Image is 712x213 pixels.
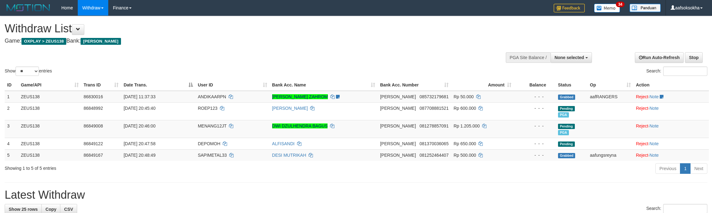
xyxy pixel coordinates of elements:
[649,123,659,128] a: Note
[514,79,556,91] th: Balance
[198,94,226,99] span: ANDIKAARPN
[380,106,416,111] span: [PERSON_NAME]
[5,3,52,12] img: MOTION_logo.png
[270,79,378,91] th: Bank Acc. Name: activate to sort column ascending
[558,153,575,158] span: Grabbed
[84,153,103,158] span: 86849167
[380,153,416,158] span: [PERSON_NAME]
[420,153,449,158] span: Copy 081252464407 to clipboard
[84,123,103,128] span: 86849008
[558,112,569,118] span: Marked by aafRornrotha
[5,22,468,35] h1: Withdraw List
[554,4,585,12] img: Feedback.jpg
[649,94,659,99] a: Note
[84,94,103,99] span: 86830016
[556,79,588,91] th: Status
[123,106,155,111] span: [DATE] 20:45:40
[663,67,707,76] input: Search:
[454,123,480,128] span: Rp 1.205.000
[5,120,18,138] td: 3
[198,106,217,111] span: ROEP123
[198,153,227,158] span: SAPIMETAL33
[655,163,680,174] a: Previous
[588,149,634,161] td: aafungsreyna
[18,149,81,161] td: ZEUS138
[636,94,648,99] a: Reject
[5,79,18,91] th: ID
[18,91,81,103] td: ZEUS138
[18,79,81,91] th: Game/API: activate to sort column ascending
[5,38,468,44] h4: Game: Bank:
[616,2,624,7] span: 34
[123,123,155,128] span: [DATE] 20:46:00
[649,153,659,158] a: Note
[594,4,620,12] img: Button%20Memo.svg
[454,141,476,146] span: Rp 650.000
[636,123,648,128] a: Reject
[18,120,81,138] td: ZEUS138
[516,141,553,147] div: - - -
[516,105,553,111] div: - - -
[21,38,66,45] span: OXPLAY > ZEUS138
[420,123,449,128] span: Copy 081278857091 to clipboard
[84,141,103,146] span: 86849122
[123,141,155,146] span: [DATE] 20:47:58
[646,67,707,76] label: Search:
[5,102,18,120] td: 2
[272,123,328,128] a: DWI DZULHENDRA BAGUS
[5,189,707,201] h1: Latest Withdraw
[633,120,709,138] td: ·
[16,67,39,76] select: Showentries
[558,130,569,135] span: Marked by aafRornrotha
[121,79,195,91] th: Date Trans.: activate to sort column descending
[633,138,709,149] td: ·
[635,52,684,63] a: Run Auto-Refresh
[633,79,709,91] th: Action
[636,141,648,146] a: Reject
[378,79,451,91] th: Bank Acc. Number: activate to sort column ascending
[558,106,575,111] span: Pending
[84,106,103,111] span: 86848992
[272,153,306,158] a: DESI MUTRIKAH
[454,106,476,111] span: Rp 600.000
[420,141,449,146] span: Copy 081370036065 to clipboard
[5,91,18,103] td: 1
[123,94,155,99] span: [DATE] 11:37:33
[64,207,73,212] span: CSV
[81,79,121,91] th: Trans ID: activate to sort column ascending
[588,79,634,91] th: Op: activate to sort column ascending
[551,52,592,63] button: None selected
[516,94,553,100] div: - - -
[198,141,220,146] span: DEPOMOH
[81,38,121,45] span: [PERSON_NAME]
[451,79,514,91] th: Amount: activate to sort column ascending
[380,94,416,99] span: [PERSON_NAME]
[18,102,81,120] td: ZEUS138
[123,153,155,158] span: [DATE] 20:48:49
[633,91,709,103] td: ·
[198,123,226,128] span: MENANG12JT
[9,207,38,212] span: Show 25 rows
[690,163,707,174] a: Next
[5,67,52,76] label: Show entries
[516,123,553,129] div: - - -
[558,141,575,147] span: Pending
[649,106,659,111] a: Note
[636,106,648,111] a: Reject
[5,138,18,149] td: 4
[272,106,308,111] a: [PERSON_NAME]
[555,55,584,60] span: None selected
[649,141,659,146] a: Note
[5,163,292,171] div: Showing 1 to 5 of 5 entries
[680,163,691,174] a: 1
[5,149,18,161] td: 5
[454,153,476,158] span: Rp 500.000
[195,79,270,91] th: User ID: activate to sort column ascending
[454,94,474,99] span: Rp 50.000
[685,52,703,63] a: Stop
[272,94,328,99] a: [PERSON_NAME] ZAHROM
[420,94,449,99] span: Copy 085732179681 to clipboard
[380,141,416,146] span: [PERSON_NAME]
[516,152,553,158] div: - - -
[420,106,449,111] span: Copy 087708881521 to clipboard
